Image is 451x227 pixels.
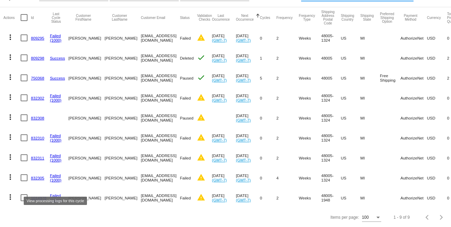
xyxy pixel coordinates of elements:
[68,68,104,88] mat-cell: [PERSON_NAME]
[236,68,260,88] mat-cell: [DATE]
[400,68,427,88] mat-cell: AuthorizeNet
[360,14,374,21] button: Change sorting for ShippingState
[236,38,251,42] a: (GMT-7)
[400,88,427,108] mat-cell: AuthorizeNet
[104,48,141,68] mat-cell: [PERSON_NAME]
[141,28,180,48] mat-cell: [EMAIL_ADDRESS][DOMAIN_NAME]
[6,93,14,101] mat-icon: more_vert
[236,148,260,168] mat-cell: [DATE]
[212,198,227,202] a: (GMT-7)
[6,193,14,201] mat-icon: more_vert
[31,136,44,140] a: 832310
[50,138,62,142] a: (1000)
[299,188,321,208] mat-cell: Weeks
[180,156,191,160] span: Failed
[341,14,354,21] button: Change sorting for ShippingCountry
[141,148,180,168] mat-cell: [EMAIL_ADDRESS][DOMAIN_NAME]
[68,48,104,68] mat-cell: [PERSON_NAME]
[104,108,141,128] mat-cell: [PERSON_NAME]
[260,148,276,168] mat-cell: 0
[180,136,191,140] span: Failed
[236,14,254,21] button: Change sorting for NextOccurrenceUtc
[341,108,360,128] mat-cell: US
[400,168,427,188] mat-cell: AuthorizeNet
[427,48,447,68] mat-cell: USD
[50,98,62,102] a: (1000)
[180,56,194,60] span: Deleted
[50,93,61,98] a: Failed
[236,138,251,142] a: (GMT-7)
[427,168,447,188] mat-cell: USD
[236,28,260,48] mat-cell: [DATE]
[434,210,448,224] button: Next page
[236,98,251,102] a: (GMT-7)
[68,188,104,208] mat-cell: [PERSON_NAME]
[50,133,61,138] a: Failed
[427,148,447,168] mat-cell: USD
[276,28,299,48] mat-cell: 2
[421,210,434,224] button: Previous page
[236,88,260,108] mat-cell: [DATE]
[341,28,360,48] mat-cell: US
[104,168,141,188] mat-cell: [PERSON_NAME]
[341,188,360,208] mat-cell: US
[68,88,104,108] mat-cell: [PERSON_NAME]
[68,14,98,21] button: Change sorting for CustomerFirstName
[104,188,141,208] mat-cell: [PERSON_NAME]
[427,128,447,148] mat-cell: USD
[212,28,236,48] mat-cell: [DATE]
[360,148,380,168] mat-cell: MI
[31,56,44,60] a: 809298
[50,76,65,80] a: Success
[212,138,227,142] a: (GMT-7)
[260,168,276,188] mat-cell: 0
[360,128,380,148] mat-cell: MI
[276,88,299,108] mat-cell: 2
[299,48,321,68] mat-cell: Weeks
[321,68,341,88] mat-cell: 48005
[197,7,212,28] mat-header-cell: Validation Checks
[276,68,299,88] mat-cell: 2
[141,188,180,208] mat-cell: [EMAIL_ADDRESS][DOMAIN_NAME]
[276,148,299,168] mat-cell: 2
[68,168,104,188] mat-cell: [PERSON_NAME]
[197,73,205,82] mat-icon: check
[212,68,236,88] mat-cell: [DATE]
[260,128,276,148] mat-cell: 0
[180,176,191,180] span: Failed
[212,158,227,162] a: (GMT-7)
[360,28,380,48] mat-cell: MI
[212,14,230,21] button: Change sorting for LastOccurrenceUtc
[260,28,276,48] mat-cell: 0
[321,168,341,188] mat-cell: 48005-1324
[299,168,321,188] mat-cell: Weeks
[427,68,447,88] mat-cell: USD
[180,16,189,20] button: Change sorting for Status
[427,16,441,20] button: Change sorting for CurrencyIso
[276,48,299,68] mat-cell: 2
[427,188,447,208] mat-cell: USD
[212,78,227,82] a: (GMT-7)
[31,96,44,100] a: 832302
[299,128,321,148] mat-cell: Weeks
[212,128,236,148] mat-cell: [DATE]
[197,53,205,62] mat-icon: check
[50,193,61,198] a: Failed
[212,98,227,102] a: (GMT-7)
[400,28,427,48] mat-cell: AuthorizeNet
[299,14,315,21] button: Change sorting for FrequencyType
[236,168,260,188] mat-cell: [DATE]
[180,116,193,120] span: Paused
[180,36,191,40] span: Failed
[427,88,447,108] mat-cell: USD
[400,48,427,68] mat-cell: AuthorizeNet
[360,108,380,128] mat-cell: MI
[362,215,369,220] span: 100
[50,56,65,60] a: Success
[197,33,205,42] mat-icon: warning
[400,148,427,168] mat-cell: AuthorizeNet
[68,148,104,168] mat-cell: [PERSON_NAME]
[197,173,205,182] mat-icon: warning
[104,128,141,148] mat-cell: [PERSON_NAME]
[31,196,46,200] a: 1014978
